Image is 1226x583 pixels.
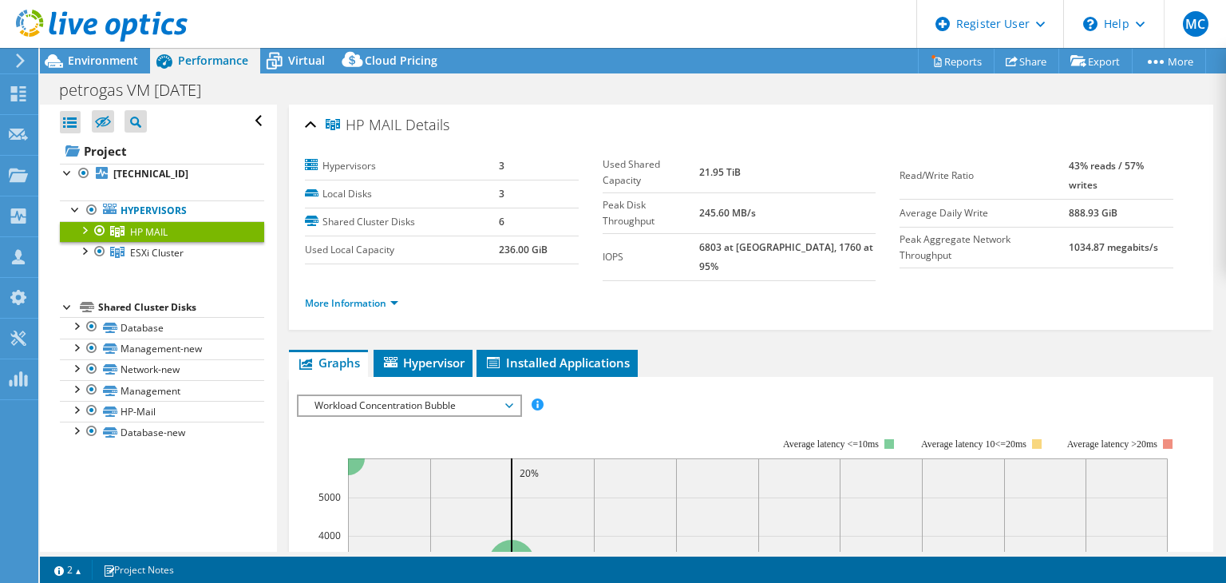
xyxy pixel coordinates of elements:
span: Installed Applications [484,355,630,371]
b: 1034.87 megabits/s [1069,240,1158,254]
h1: petrogas VM [DATE] [52,81,226,99]
b: 6 [499,215,504,228]
a: More [1132,49,1206,73]
label: Average Daily Write [900,205,1069,221]
a: HP MAIL [60,221,264,242]
a: Reports [918,49,995,73]
span: Performance [178,53,248,68]
b: 21.95 TiB [699,165,741,179]
label: Used Shared Capacity [603,157,699,188]
span: Graphs [297,355,360,371]
div: Shared Cluster Disks [98,298,264,317]
a: More Information [305,296,398,310]
span: Environment [68,53,138,68]
a: Database-new [60,422,264,442]
a: ESXi Cluster [60,242,264,263]
span: HP MAIL [326,117,401,133]
a: Project [60,138,264,164]
label: Peak Aggregate Network Throughput [900,232,1069,264]
b: 245.60 MB/s [699,206,756,220]
span: Workload Concentration Bubble [306,396,512,415]
b: 3 [499,159,504,173]
a: Management [60,380,264,401]
b: 3 [499,187,504,200]
text: 4000 [318,529,341,542]
span: Virtual [288,53,325,68]
label: Hypervisors [305,158,499,174]
a: Share [994,49,1059,73]
b: 888.93 GiB [1069,206,1117,220]
text: 20% [520,466,539,480]
span: MC [1183,11,1208,37]
label: Used Local Capacity [305,242,499,258]
a: [TECHNICAL_ID] [60,164,264,184]
b: 43% reads / 57% writes [1069,159,1144,192]
b: 236.00 GiB [499,243,548,256]
text: Average latency >20ms [1067,438,1157,450]
a: Export [1058,49,1133,73]
a: Management-new [60,339,264,359]
svg: \n [1083,17,1097,31]
b: [TECHNICAL_ID] [113,167,188,180]
span: HP MAIL [130,225,168,239]
text: 5000 [318,490,341,504]
label: Peak Disk Throughput [603,197,699,229]
a: Project Notes [92,560,185,580]
tspan: Average latency 10<=20ms [921,438,1026,450]
a: Hypervisors [60,200,264,221]
label: Local Disks [305,186,499,202]
b: 6803 at [GEOGRAPHIC_DATA], 1760 at 95% [699,240,873,273]
a: Network-new [60,359,264,380]
span: Details [405,115,449,134]
a: HP-Mail [60,401,264,422]
a: Database [60,317,264,338]
tspan: Average latency <=10ms [783,438,879,450]
span: Cloud Pricing [365,53,437,68]
a: 2 [43,560,93,580]
label: Read/Write Ratio [900,168,1069,184]
label: IOPS [603,249,699,265]
span: ESXi Cluster [130,246,184,260]
span: Hypervisor [382,355,465,371]
label: Shared Cluster Disks [305,214,499,230]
